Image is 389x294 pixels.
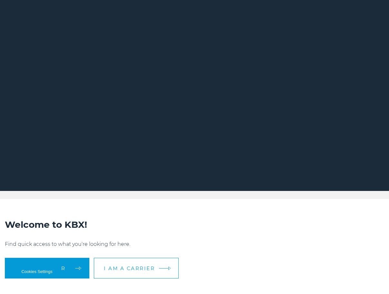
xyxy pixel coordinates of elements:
[5,240,384,248] p: Find quick access to what you're looking for here.
[104,266,155,271] span: I am a carrier
[13,266,61,278] button: Cookies Settings
[168,267,171,270] img: arrow
[5,258,89,278] a: I am a shipper arrow arrow
[5,218,384,231] h2: Welcome to KBX!
[94,258,179,278] a: I am a carrier arrow arrow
